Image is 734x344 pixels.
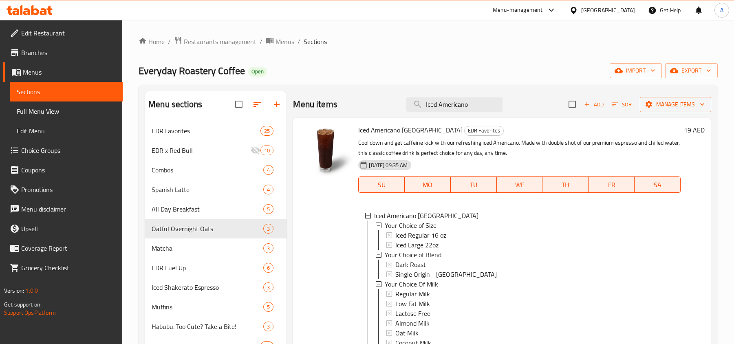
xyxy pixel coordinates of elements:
[497,176,543,193] button: WE
[152,204,263,214] span: All Day Breakfast
[300,124,352,176] img: Iced Americano Brazil
[4,307,56,318] a: Support.OpsPlatform
[21,146,116,155] span: Choice Groups
[152,263,263,273] span: EDR Fuel Up
[21,243,116,253] span: Coverage Report
[230,96,247,113] span: Select all sections
[635,176,681,193] button: SA
[264,166,273,174] span: 4
[266,36,294,47] a: Menus
[152,165,263,175] span: Combos
[17,126,116,136] span: Edit Menu
[3,62,123,82] a: Menus
[152,282,263,292] span: Iced Shakerato Espresso
[581,6,635,15] div: [GEOGRAPHIC_DATA]
[454,179,494,191] span: TU
[3,43,123,62] a: Branches
[152,302,263,312] span: Muffins
[385,221,436,230] span: Your Choice of Size
[145,219,287,238] div: Oatful Overnight Oats3
[174,36,256,47] a: Restaurants management
[21,224,116,234] span: Upsell
[17,106,116,116] span: Full Menu View
[465,126,503,135] span: EDR Favorites
[263,282,273,292] div: items
[4,299,42,310] span: Get support on:
[451,176,497,193] button: TU
[406,97,503,112] input: search
[264,186,273,194] span: 4
[263,263,273,273] div: items
[10,82,123,101] a: Sections
[3,219,123,238] a: Upsell
[251,146,260,155] svg: Inactive section
[263,185,273,194] div: items
[263,204,273,214] div: items
[640,97,711,112] button: Manage items
[610,98,637,111] button: Sort
[542,176,589,193] button: TH
[152,146,251,155] span: EDR x Red Bull
[25,285,38,296] span: 1.0.0
[546,179,585,191] span: TH
[145,160,287,180] div: Combos4
[145,297,287,317] div: Muffins5
[152,126,260,136] span: EDR Favorites
[139,62,245,80] span: Everyday Roastery Coffee
[264,284,273,291] span: 3
[10,121,123,141] a: Edit Menu
[358,176,405,193] button: SU
[264,205,273,213] span: 5
[298,37,300,46] li: /
[500,179,540,191] span: WE
[665,63,718,78] button: export
[184,37,256,46] span: Restaurants management
[152,185,263,194] span: Spanish Latte
[3,141,123,160] a: Choice Groups
[720,6,723,15] span: A
[267,95,287,114] button: Add section
[145,278,287,297] div: Iced Shakerato Espresso3
[152,243,263,253] div: Matcha
[3,199,123,219] a: Menu disclaimer
[374,211,478,221] span: Iced Americano [GEOGRAPHIC_DATA]
[21,263,116,273] span: Grocery Checklist
[385,279,438,289] span: Your Choice Of Milk
[3,238,123,258] a: Coverage Report
[152,322,263,331] span: Habubu. Too Cute? Take a Bite!
[589,176,635,193] button: FR
[616,66,655,76] span: import
[3,180,123,199] a: Promotions
[263,165,273,175] div: items
[23,67,116,77] span: Menus
[152,224,263,234] span: Oatful Overnight Oats
[145,141,287,160] div: EDR x Red Bull10
[248,68,267,75] span: Open
[264,323,273,331] span: 3
[358,124,463,136] span: Iced Americano [GEOGRAPHIC_DATA]
[145,180,287,199] div: Spanish Latte4
[264,245,273,252] span: 3
[264,264,273,272] span: 6
[395,269,497,279] span: Single Origin - [GEOGRAPHIC_DATA]
[264,225,273,233] span: 3
[362,179,401,191] span: SU
[395,299,430,309] span: Low Fat Milk
[638,179,677,191] span: SA
[10,101,123,121] a: Full Menu View
[139,37,165,46] a: Home
[366,161,411,169] span: [DATE] 09:35 AM
[395,260,426,269] span: Dark Roast
[395,328,419,338] span: Oat Milk
[3,258,123,278] a: Grocery Checklist
[4,285,24,296] span: Version:
[21,204,116,214] span: Menu disclaimer
[405,176,451,193] button: MO
[145,238,287,258] div: Matcha3
[304,37,327,46] span: Sections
